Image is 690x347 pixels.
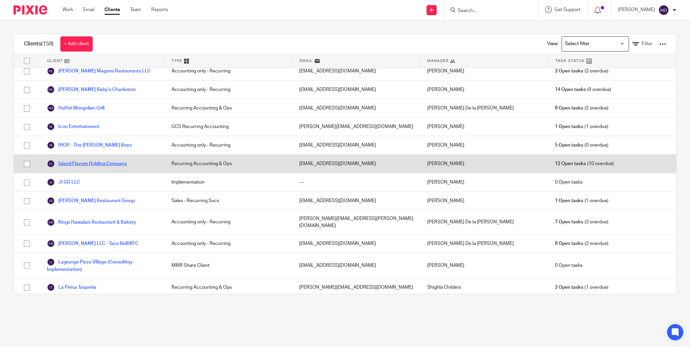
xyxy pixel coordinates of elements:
a: Island Flavors Holding Company [47,160,127,168]
a: Kings Hawaiian Restaurant & Bakery [47,218,136,226]
a: Reports [151,6,168,13]
span: 8 Open tasks [555,240,583,247]
span: 8 Open tasks [555,105,583,112]
div: [PERSON_NAME][EMAIL_ADDRESS][DOMAIN_NAME] [292,118,420,136]
a: HuHot Mongolian Grill [47,104,104,112]
a: Email [83,6,94,13]
a: JI GD LLC [47,178,80,186]
div: [PERSON_NAME] [420,62,548,80]
div: [EMAIL_ADDRESS][DOMAIN_NAME] [292,99,420,117]
div: Implementation [165,173,293,191]
div: Recurring Accounting & Ops [165,155,293,173]
div: Accounting only - Recurring [165,62,293,80]
div: [EMAIL_ADDRESS][DOMAIN_NAME] [292,62,420,80]
span: (9 overdue) [555,86,611,93]
a: Clients [104,6,120,13]
div: [PERSON_NAME] [420,192,548,210]
span: (2 overdue) [555,240,608,247]
div: Recurring Accounting & Ops [165,99,293,117]
div: Shighla Childers [420,278,548,296]
div: [EMAIL_ADDRESS][DOMAIN_NAME] [292,155,420,173]
span: 1 Open tasks [555,197,583,204]
a: La Presa Taqueria [47,283,96,291]
input: Search for option [563,38,625,50]
a: [PERSON_NAME] Baby's Charleston [47,86,136,94]
span: 12 Open tasks [555,160,586,167]
span: (2 overdue) [555,68,608,74]
div: [PERSON_NAME] [420,118,548,136]
div: Sales - Recurring Svcs [165,192,293,210]
div: [PERSON_NAME] De la [PERSON_NAME] [420,234,548,253]
div: [PERSON_NAME] De la [PERSON_NAME] [420,210,548,234]
span: 14 Open tasks [555,86,586,93]
span: (1 overdue) [555,284,608,291]
img: svg%3E [47,218,55,226]
span: 2 Open tasks [555,68,583,74]
span: 1 Open tasks [555,123,583,130]
img: svg%3E [47,123,55,131]
div: Accounting only - Recurring [165,136,293,154]
img: svg%3E [47,104,55,112]
a: Team [130,6,141,13]
img: svg%3E [47,240,55,248]
img: svg%3E [47,141,55,149]
div: View: [537,34,666,54]
span: (1 overdue) [555,197,608,204]
a: Icon Entertainment [47,123,99,131]
input: Search [457,8,518,14]
span: Type [171,58,182,64]
div: Recurring Accounting & Ops [165,278,293,296]
a: Lagrange Pizza Village (Consulting - Implementation) [47,258,158,273]
span: 7 Open tasks [555,219,583,225]
div: [EMAIL_ADDRESS][DOMAIN_NAME] [292,192,420,210]
img: svg%3E [658,5,669,15]
span: Client [47,58,63,64]
div: [PERSON_NAME] [420,136,548,154]
p: [PERSON_NAME] [618,6,655,13]
img: svg%3E [47,160,55,168]
a: Work [62,6,73,13]
span: Email [300,58,313,64]
span: Task Status [555,58,585,64]
div: Accounting only - Recurring [165,234,293,253]
div: [EMAIL_ADDRESS][DOMAIN_NAME] [292,253,420,278]
a: [PERSON_NAME] LLC - Taco Bell/KFC [47,240,138,248]
a: [PERSON_NAME] Magoos Restaurants LLC [47,67,151,75]
img: svg%3E [47,178,55,186]
a: + Add client [60,36,93,52]
img: svg%3E [47,258,55,266]
span: 0 Open tasks [555,262,583,269]
span: 2 Open tasks [555,284,583,291]
span: (3 overdue) [555,219,608,225]
span: (0 overdue) [555,142,608,149]
span: 5 Open tasks [555,142,583,149]
img: svg%3E [47,86,55,94]
div: Search for option [562,36,629,52]
span: Get Support [555,7,581,12]
span: Manager [427,58,448,64]
span: Filter [642,41,653,46]
div: [EMAIL_ADDRESS][DOMAIN_NAME] [292,234,420,253]
div: Accounting only - Recurring [165,81,293,99]
img: svg%3E [47,67,55,75]
a: IHOP - The [PERSON_NAME] Boys [47,141,132,149]
div: [EMAIL_ADDRESS][DOMAIN_NAME] [292,136,420,154]
div: GCS Recurring Accounting [165,118,293,136]
input: Select all [21,55,33,67]
div: [EMAIL_ADDRESS][DOMAIN_NAME] [292,81,420,99]
img: svg%3E [47,197,55,205]
img: svg%3E [47,283,55,291]
span: 0 Open tasks [555,179,583,186]
div: MMR Share Client [165,253,293,278]
span: (158) [41,41,54,46]
span: (10 overdue) [555,160,614,167]
a: [PERSON_NAME] Restaurant Group [47,197,135,205]
div: [PERSON_NAME] [420,173,548,191]
div: [PERSON_NAME][EMAIL_ADDRESS][DOMAIN_NAME] [292,278,420,296]
div: Accounting only - Recurring [165,210,293,234]
h1: Clients [24,40,54,48]
div: [PERSON_NAME] [420,81,548,99]
div: [PERSON_NAME] [420,253,548,278]
div: [PERSON_NAME] [420,155,548,173]
img: Pixie [13,5,47,14]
